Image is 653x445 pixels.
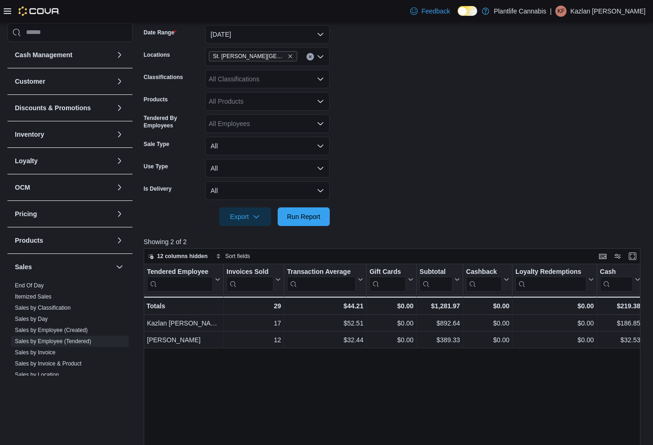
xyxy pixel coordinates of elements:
[421,7,450,16] span: Feedback
[114,235,125,246] button: Products
[144,140,169,148] label: Sale Type
[466,267,502,276] div: Cashback
[225,252,250,260] span: Sort fields
[466,318,509,329] div: $0.00
[15,156,38,166] h3: Loyalty
[147,318,220,329] div: Kazlan [PERSON_NAME]
[212,251,253,262] button: Sort fields
[15,156,112,166] button: Loyalty
[157,252,208,260] span: 12 columns hidden
[15,236,112,245] button: Products
[627,251,638,262] button: Enter fullscreen
[147,267,220,291] button: Tendered Employee
[557,6,564,17] span: KF
[15,262,32,272] h3: Sales
[144,251,212,262] button: 12 columns hidden
[287,53,293,59] button: Remove St. Albert - Jensen Lakes from selection in this group
[287,212,320,221] span: Run Report
[15,327,88,333] a: Sales by Employee (Created)
[369,267,413,291] button: Gift Cards
[15,293,52,300] a: Itemized Sales
[466,334,509,345] div: $0.00
[15,103,91,113] h3: Discounts & Promotions
[15,315,48,323] span: Sales by Day
[278,207,330,226] button: Run Report
[317,53,324,60] button: Open list of options
[466,267,502,291] div: Cashback
[600,300,640,312] div: $219.38
[144,114,201,129] label: Tendered By Employees
[227,318,281,329] div: 17
[287,334,363,345] div: $32.44
[114,261,125,272] button: Sales
[15,262,112,272] button: Sales
[307,53,314,60] button: Clear input
[114,102,125,113] button: Discounts & Promotions
[15,183,112,192] button: OCM
[205,159,330,178] button: All
[147,267,213,291] div: Tendered Employee
[144,185,172,193] label: Is Delivery
[147,267,213,276] div: Tendered Employee
[15,103,112,113] button: Discounts & Promotions
[287,267,356,276] div: Transaction Average
[406,2,453,20] a: Feedback
[515,300,594,312] div: $0.00
[213,52,286,61] span: St. [PERSON_NAME][GEOGRAPHIC_DATA]
[15,282,44,289] a: End Of Day
[114,49,125,60] button: Cash Management
[147,300,220,312] div: Totals
[227,334,281,345] div: 12
[515,267,586,291] div: Loyalty Redemptions
[15,304,71,312] span: Sales by Classification
[15,338,91,345] span: Sales by Employee (Tendered)
[15,360,81,367] span: Sales by Invoice & Product
[466,267,509,291] button: Cashback
[147,334,220,345] div: [PERSON_NAME]
[15,316,48,322] a: Sales by Day
[144,96,168,103] label: Products
[227,267,281,291] button: Invoices Sold
[317,98,324,105] button: Open list of options
[144,237,646,246] p: Showing 2 of 2
[600,334,640,345] div: $32.53
[15,50,73,60] h3: Cash Management
[420,334,460,345] div: $389.33
[15,77,45,86] h3: Customer
[114,155,125,166] button: Loyalty
[369,267,406,276] div: Gift Cards
[205,137,330,155] button: All
[287,318,363,329] div: $52.51
[144,163,168,170] label: Use Type
[15,183,30,192] h3: OCM
[420,267,453,291] div: Subtotal
[597,251,608,262] button: Keyboard shortcuts
[205,181,330,200] button: All
[287,267,356,291] div: Transaction Average
[369,300,413,312] div: $0.00
[458,6,477,16] input: Dark Mode
[600,267,633,276] div: Cash
[369,334,413,345] div: $0.00
[15,293,52,300] span: Itemized Sales
[227,267,273,276] div: Invoices Sold
[7,280,133,440] div: Sales
[225,207,266,226] span: Export
[600,318,640,329] div: $186.85
[144,29,177,36] label: Date Range
[15,50,112,60] button: Cash Management
[515,334,594,345] div: $0.00
[205,25,330,44] button: [DATE]
[144,73,183,81] label: Classifications
[15,305,71,311] a: Sales by Classification
[15,236,43,245] h3: Products
[114,208,125,219] button: Pricing
[570,6,646,17] p: Kazlan [PERSON_NAME]
[515,318,594,329] div: $0.00
[550,6,552,17] p: |
[144,51,170,59] label: Locations
[600,267,640,291] button: Cash
[15,77,112,86] button: Customer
